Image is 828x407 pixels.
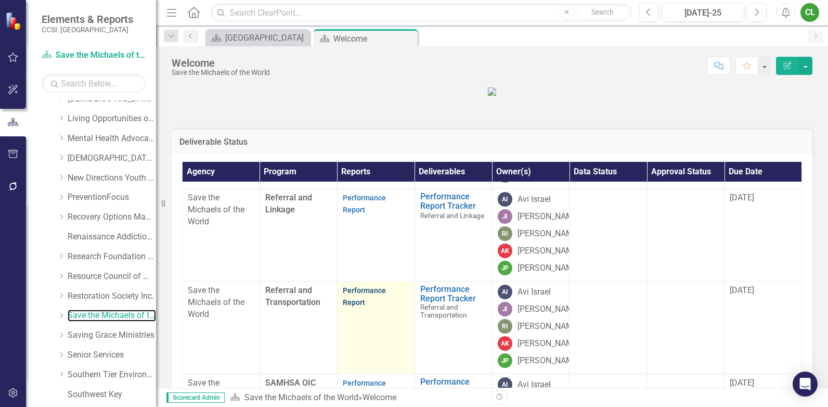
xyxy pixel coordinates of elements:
button: CL [800,3,819,22]
div: [PERSON_NAME] [517,355,580,367]
span: [DATE] [730,193,754,202]
div: [PERSON_NAME] [517,338,580,350]
a: Recovery Options Made Easy [68,211,156,223]
a: Performance Report Tracker [420,285,487,303]
button: [DATE]-25 [662,3,744,22]
a: Southern Tier Environments for Living [68,369,156,381]
span: Referral and Linkage [265,193,312,214]
td: Double-Click to Edit Right Click for Context Menu [415,282,492,374]
img: STM_Logo2%20v2.jpg [488,87,496,96]
span: [DATE] [730,378,754,388]
div: AK [498,244,512,258]
td: Double-Click to Edit [724,282,802,374]
a: Performance Report [343,194,386,214]
a: Save the Michaels of the World [42,49,146,61]
div: » [230,392,484,404]
span: Referral and Transportation [420,303,467,319]
div: Save the Michaels of the World [172,69,270,77]
a: Living Opportunities of DePaul [68,113,156,125]
div: RI [498,226,512,241]
a: [GEOGRAPHIC_DATA] [208,31,307,44]
div: Avi Israel [517,286,551,298]
a: Performance Report Tracker [420,192,487,210]
small: CCSI: [GEOGRAPHIC_DATA] [42,26,133,34]
td: Double-Click to Edit [492,282,570,374]
div: JP [498,261,512,275]
div: AK [498,336,512,351]
td: Double-Click to Edit [647,189,724,282]
div: [PERSON_NAME] [517,245,580,257]
div: [GEOGRAPHIC_DATA] [225,31,307,44]
a: Restoration Society Inc. [68,290,156,302]
p: Save the Michaels of the World [188,285,254,321]
a: Renaissance Addiction Services, Inc. [68,231,156,243]
div: [DATE]-25 [665,7,741,19]
span: Search [591,8,614,16]
img: ClearPoint Strategy [5,12,23,30]
div: [PERSON_NAME] [517,321,580,333]
td: Double-Click to Edit [647,282,724,374]
td: Double-Click to Edit [337,282,415,374]
td: Double-Click to Edit [724,189,802,282]
div: JP [498,353,512,368]
button: Search [577,5,629,20]
a: Research Foundation of SUNY [68,251,156,263]
div: JI [498,302,512,316]
span: SAMHSA OIC Transport [265,378,316,400]
td: Double-Click to Edit [570,189,647,282]
div: [PERSON_NAME] [517,303,580,315]
a: Save the Michaels of the World [244,392,358,402]
div: Avi Israel [517,379,551,391]
a: New Directions Youth & Family Services, Inc. [68,172,156,184]
a: Performance Report [343,379,386,399]
div: AI [498,192,512,207]
span: Scorecard Admin [166,392,225,403]
td: Double-Click to Edit [337,189,415,282]
a: Senior Services [68,349,156,361]
input: Search Below... [42,74,146,93]
td: Double-Click to Edit [183,189,260,282]
td: Double-Click to Edit [492,189,570,282]
div: [PERSON_NAME] [517,228,580,240]
div: JI [498,209,512,224]
a: Performance Report Tracker [420,377,487,396]
p: Save the Michaels of the World [188,192,254,228]
td: Double-Click to Edit [183,282,260,374]
div: AI [498,377,512,392]
div: Avi Israel [517,194,551,206]
a: Mental Health Advocates [68,133,156,145]
h3: Deliverable Status [179,137,805,147]
div: [PERSON_NAME] [517,262,580,274]
div: Welcome [172,57,270,69]
a: Performance Report [343,286,386,307]
a: Saving Grace Ministries [68,329,156,341]
span: Referral and Transportation [265,285,320,307]
a: Southwest Key [68,389,156,401]
span: Elements & Reports [42,13,133,26]
div: Open Intercom Messenger [793,372,818,397]
a: Save the Michaels of the World [68,310,156,322]
a: PreventionFocus [68,192,156,203]
div: RI [498,319,512,334]
a: [DEMOGRAPHIC_DATA] Comm Svces [68,152,156,164]
span: [DATE] [730,285,754,295]
div: Welcome [363,392,396,402]
td: Double-Click to Edit Right Click for Context Menu [415,189,492,282]
div: Welcome [333,32,415,45]
span: Referral and Linkage [420,211,484,220]
a: Resource Council of WNY [68,271,156,283]
input: Search ClearPoint... [211,4,631,22]
div: [PERSON_NAME] [517,211,580,223]
div: AI [498,285,512,299]
td: Double-Click to Edit [570,282,647,374]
